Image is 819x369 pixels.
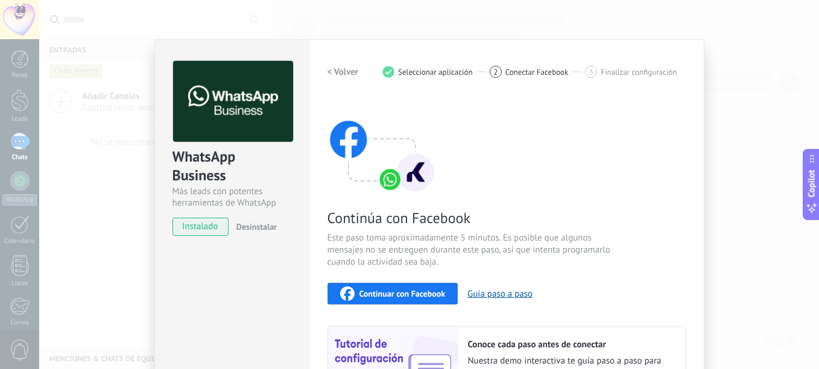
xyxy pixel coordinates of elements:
span: 2 [493,67,498,77]
div: Más leads con potentes herramientas de WhatsApp [172,186,291,209]
button: Desinstalar [232,218,277,236]
span: Conectar Facebook [505,68,569,77]
button: < Volver [327,61,359,83]
span: Finalizar configuración [601,68,677,77]
div: WhatsApp Business [172,147,291,186]
span: Continuar con Facebook [359,289,446,298]
img: logo_main.png [173,61,293,142]
h2: Conoce cada paso antes de conectar [468,339,673,350]
span: instalado [173,218,228,236]
span: Copilot [806,170,818,198]
button: Guía paso a paso [467,288,533,300]
img: connect with facebook [327,97,436,194]
span: 3 [589,67,593,77]
button: Continuar con Facebook [327,283,458,304]
h2: < Volver [327,66,359,78]
span: Este paso toma aproximadamente 5 minutos. Es posible que algunos mensajes no se entreguen durante... [327,232,615,268]
span: Continúa con Facebook [327,209,615,227]
span: Desinstalar [236,221,277,232]
span: Seleccionar aplicación [398,68,473,77]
